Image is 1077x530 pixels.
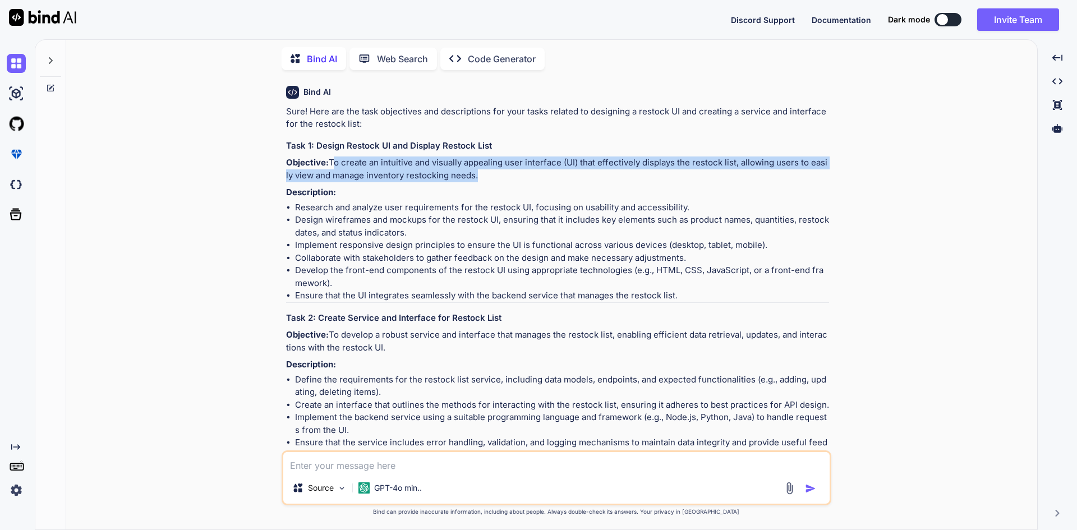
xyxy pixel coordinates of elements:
p: To create an intuitive and visually appealing user interface (UI) that effectively displays the r... [286,156,829,182]
p: GPT-4o min.. [374,482,422,494]
strong: Description: [286,359,336,370]
li: Collaborate with stakeholders to gather feedback on the design and make necessary adjustments. [295,252,829,265]
li: Design wireframes and mockups for the restock UI, ensuring that it includes key elements such as ... [295,214,829,239]
img: githubLight [7,114,26,133]
li: Develop the front-end components of the restock UI using appropriate technologies (e.g., HTML, CS... [295,264,829,289]
li: Implement the backend service using a suitable programming language and framework (e.g., Node.js,... [295,411,829,436]
img: premium [7,145,26,164]
img: icon [805,483,816,494]
li: Implement responsive design principles to ensure the UI is functional across various devices (des... [295,239,829,252]
h3: Task 1: Design Restock UI and Display Restock List [286,140,829,153]
img: darkCloudIdeIcon [7,175,26,194]
strong: Objective: [286,157,329,168]
li: Create an interface that outlines the methods for interacting with the restock list, ensuring it ... [295,399,829,412]
p: Sure! Here are the task objectives and descriptions for your tasks related to designing a restock... [286,105,829,131]
span: Documentation [812,15,871,25]
li: Define the requirements for the restock list service, including data models, endpoints, and expec... [295,374,829,399]
strong: Description: [286,187,336,197]
img: GPT-4o mini [358,482,370,494]
img: Bind AI [9,9,76,26]
img: attachment [783,482,796,495]
strong: Objective: [286,329,329,340]
button: Documentation [812,14,871,26]
p: Source [308,482,334,494]
button: Invite Team [977,8,1059,31]
img: ai-studio [7,84,26,103]
p: To develop a robust service and interface that manages the restock list, enabling efficient data ... [286,329,829,354]
img: settings [7,481,26,500]
button: Discord Support [731,14,795,26]
li: Ensure that the UI integrates seamlessly with the backend service that manages the restock list. [295,289,829,302]
img: chat [7,54,26,73]
img: Pick Models [337,483,347,493]
span: Dark mode [888,14,930,25]
li: Research and analyze user requirements for the restock UI, focusing on usability and accessibility. [295,201,829,214]
p: Code Generator [468,52,536,66]
h6: Bind AI [303,86,331,98]
span: Discord Support [731,15,795,25]
h3: Task 2: Create Service and Interface for Restock List [286,312,829,325]
li: Ensure that the service includes error handling, validation, and logging mechanisms to maintain d... [295,436,829,462]
p: Bind AI [307,52,337,66]
p: Web Search [377,52,428,66]
p: Bind can provide inaccurate information, including about people. Always double-check its answers.... [282,508,831,516]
